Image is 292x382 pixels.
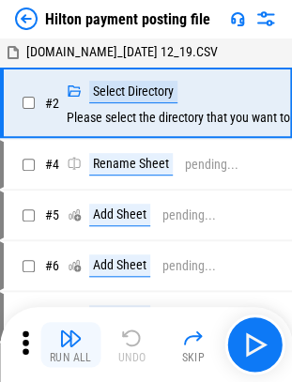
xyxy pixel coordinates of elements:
div: pending... [185,158,238,172]
div: Add Sheet [89,305,150,328]
button: Skip [163,322,223,367]
span: # 4 [45,157,59,172]
div: Select Directory [89,81,177,103]
div: Add Sheet [89,204,150,226]
span: # 2 [45,96,59,111]
div: Run All [50,352,92,363]
span: # 5 [45,207,59,222]
img: Run All [59,327,82,349]
div: Rename Sheet [89,153,173,176]
img: Back [15,8,38,30]
img: Support [230,11,245,26]
div: pending... [162,259,216,273]
div: Add Sheet [89,254,150,277]
div: Skip [181,352,205,363]
img: Settings menu [254,8,277,30]
div: Hilton payment posting file [45,10,210,28]
img: Main button [239,329,269,359]
div: pending... [162,208,216,222]
span: # 6 [45,258,59,273]
img: Skip [182,327,205,349]
button: Run All [40,322,100,367]
span: [DOMAIN_NAME]_[DATE] 12_19.CSV [26,44,218,59]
